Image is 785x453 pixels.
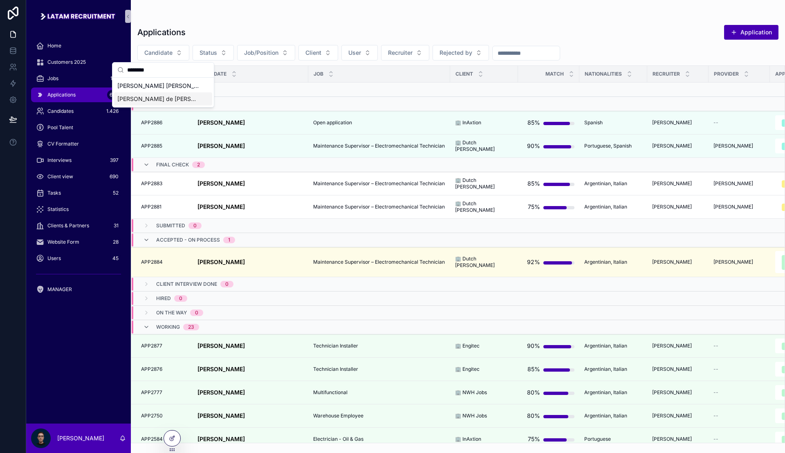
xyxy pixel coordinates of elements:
span: Applications [47,92,76,98]
a: [PERSON_NAME] [197,413,303,419]
span: 🏢 Dutch [PERSON_NAME] [455,256,513,269]
a: [PERSON_NAME] [652,259,704,265]
a: [PERSON_NAME] [652,413,704,419]
a: -- [713,343,765,349]
a: [PERSON_NAME] [652,343,704,349]
a: [PERSON_NAME] [652,389,704,396]
a: 85% [523,361,574,377]
a: [PERSON_NAME] [713,204,765,210]
button: Select Button [298,45,338,61]
span: Job [314,71,323,77]
span: APP2750 [141,413,163,419]
a: Argentinian, Italian [584,389,642,396]
a: [PERSON_NAME] [197,389,303,396]
a: [PERSON_NAME] [197,436,303,443]
a: Applications690 [31,87,126,102]
span: [PERSON_NAME] [652,366,692,372]
a: Statistics [31,202,126,217]
p: [PERSON_NAME] [57,434,104,442]
a: APP2877 [141,343,188,349]
div: 103 [108,74,121,83]
strong: [PERSON_NAME] [197,435,245,442]
span: CV Formatter [47,141,79,147]
span: Technician Installer [313,366,358,372]
a: [PERSON_NAME] [197,204,303,211]
span: -- [713,343,718,349]
a: 🏢 Dutch [PERSON_NAME] [455,139,513,152]
a: 🏢 Dutch [PERSON_NAME] [455,200,513,213]
span: Portuguese, Spanish [584,143,632,149]
a: Technician Installer [313,366,445,372]
span: [PERSON_NAME] [652,119,692,126]
span: [PERSON_NAME] [652,436,692,442]
span: Candidate [144,49,173,57]
span: 🏢 Engitec [455,366,480,372]
span: Hired [156,295,171,302]
span: -- [713,389,718,396]
div: 2 [197,161,200,168]
button: Select Button [137,45,189,61]
a: [PERSON_NAME] [652,143,704,149]
span: Technician Installer [313,343,358,349]
a: Warehouse Employee [313,413,445,419]
a: APP2883 [141,180,188,187]
button: Application [724,25,778,40]
div: 31 [111,221,121,231]
strong: [PERSON_NAME] [197,180,245,187]
span: Recruiter [653,71,680,77]
span: [PERSON_NAME] [652,180,692,187]
span: APP2884 [141,259,163,265]
a: APP2884 [141,259,188,265]
span: MANAGER [47,286,72,293]
span: Spanish [584,119,603,126]
a: 85% [523,175,574,192]
span: 🏢 NWH Jobs [455,389,487,396]
a: [PERSON_NAME] [197,143,303,150]
span: -- [713,119,718,126]
a: Open application [313,119,445,126]
a: Clients & Partners31 [31,218,126,233]
a: APP2881 [141,204,188,210]
div: 92% [527,254,540,270]
a: 🏢 Engitec [455,366,513,372]
a: Website Form28 [31,235,126,249]
span: 🏢 Engitec [455,343,480,349]
a: CV Formatter [31,137,126,151]
a: -- [713,436,765,442]
a: Electrician - Oil & Gas [313,436,445,442]
div: 52 [110,188,121,198]
span: Argentinian, Italian [584,204,627,210]
a: Maintenance Supervisor – Electromechanical Technician [313,180,445,187]
a: Maintenance Supervisor – Electromechanical Technician [313,143,445,149]
a: APP2584 [141,436,188,442]
a: APP2885 [141,143,188,149]
span: Interviews [47,157,72,164]
span: Jobs [47,75,58,82]
div: 1.426 [104,106,121,116]
a: Argentinian, Italian [584,366,642,372]
a: 75% [523,199,574,215]
a: -- [713,119,765,126]
span: Multifunctional [313,389,348,396]
a: [PERSON_NAME] [713,259,765,265]
span: 🏢 NWH Jobs [455,413,487,419]
span: APP2777 [141,389,162,396]
div: 45 [110,253,121,263]
span: On the way [156,309,187,316]
a: 90% [523,138,574,154]
h1: Applications [137,27,186,38]
span: Submitted [156,222,185,229]
span: Match [545,71,564,77]
span: -- [713,413,718,419]
span: Electrician - Oil & Gas [313,436,363,442]
a: [PERSON_NAME] [197,119,303,126]
a: 80% [523,384,574,401]
a: 85% [523,114,574,131]
a: Jobs103 [31,71,126,86]
span: Warehouse Employee [313,413,363,419]
span: 🏢 InAxtion [455,436,481,442]
a: [PERSON_NAME] [197,259,303,266]
img: App logo [39,10,118,23]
